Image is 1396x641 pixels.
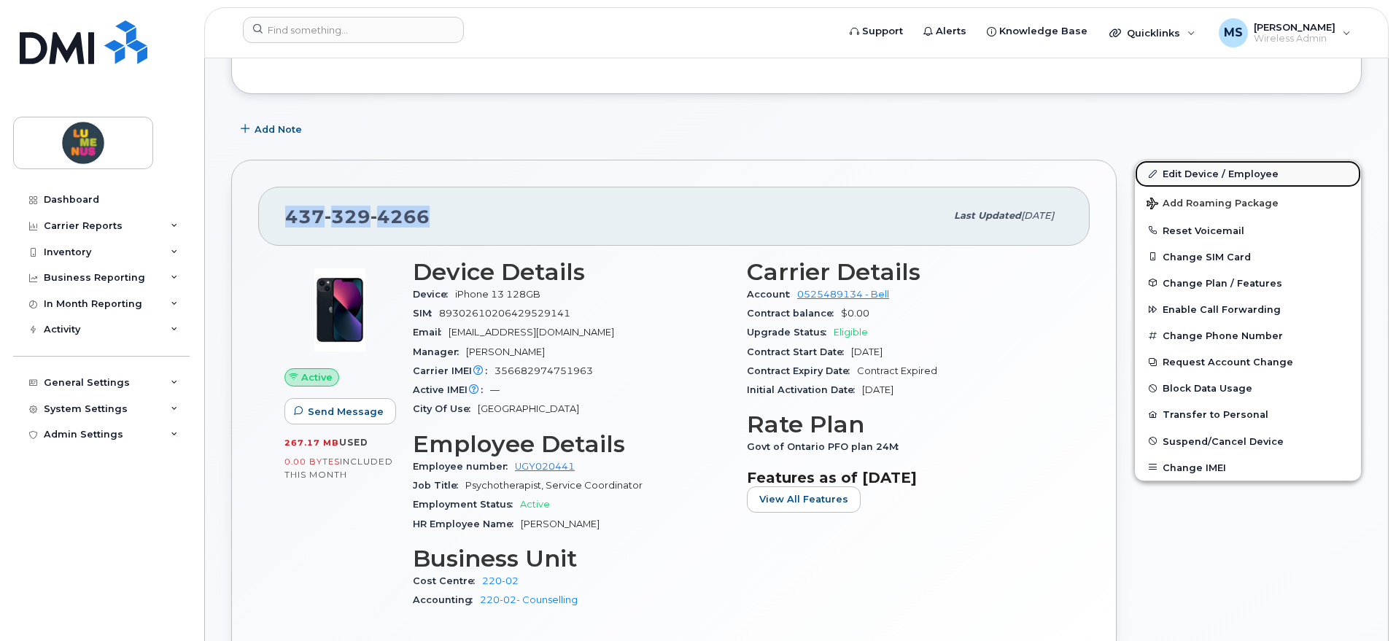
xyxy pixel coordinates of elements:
[841,308,869,319] span: $0.00
[413,575,482,586] span: Cost Centre
[413,327,449,338] span: Email
[413,259,729,285] h3: Device Details
[1135,349,1361,375] button: Request Account Change
[1209,18,1361,47] div: Mike Sousa
[413,308,439,319] span: SIM
[284,457,340,467] span: 0.00 Bytes
[482,575,519,586] a: 220-02
[413,384,490,395] span: Active IMEI
[747,308,841,319] span: Contract balance
[243,17,464,43] input: Find something...
[839,17,913,46] a: Support
[1135,428,1361,454] button: Suspend/Cancel Device
[797,289,889,300] a: 0525489134 - Bell
[301,370,333,384] span: Active
[455,289,540,300] span: iPhone 13 128GB
[1135,322,1361,349] button: Change Phone Number
[284,398,396,424] button: Send Message
[284,456,393,480] span: included this month
[747,327,834,338] span: Upgrade Status
[747,441,906,452] span: Govt of Ontario PFO plan 24M
[478,403,579,414] span: [GEOGRAPHIC_DATA]
[1021,210,1054,221] span: [DATE]
[1135,375,1361,401] button: Block Data Usage
[495,365,593,376] span: 356682974751963
[747,469,1063,486] h3: Features as of [DATE]
[1135,296,1361,322] button: Enable Call Forwarding
[413,518,521,529] span: HR Employee Name
[1224,24,1243,42] span: MS
[759,492,848,506] span: View All Features
[308,405,384,419] span: Send Message
[439,308,570,319] span: 89302610206429529141
[1254,33,1335,44] span: Wireless Admin
[1135,454,1361,481] button: Change IMEI
[913,17,977,46] a: Alerts
[1135,187,1361,217] button: Add Roaming Package
[1099,18,1206,47] div: Quicklinks
[1135,217,1361,244] button: Reset Voicemail
[999,24,1087,39] span: Knowledge Base
[862,24,903,39] span: Support
[413,403,478,414] span: City Of Use
[857,365,937,376] span: Contract Expired
[413,499,520,510] span: Employment Status
[521,518,600,529] span: [PERSON_NAME]
[1135,401,1361,427] button: Transfer to Personal
[1163,304,1281,315] span: Enable Call Forwarding
[413,431,729,457] h3: Employee Details
[747,365,857,376] span: Contract Expiry Date
[325,206,371,228] span: 329
[480,594,578,605] a: 220-02- Counselling
[466,346,545,357] span: [PERSON_NAME]
[851,346,883,357] span: [DATE]
[449,327,614,338] span: [EMAIL_ADDRESS][DOMAIN_NAME]
[747,259,1063,285] h3: Carrier Details
[1147,198,1279,211] span: Add Roaming Package
[862,384,893,395] span: [DATE]
[371,206,430,228] span: 4266
[1135,244,1361,270] button: Change SIM Card
[339,437,368,448] span: used
[1135,160,1361,187] a: Edit Device / Employee
[413,461,515,472] span: Employee number
[747,411,1063,438] h3: Rate Plan
[1127,27,1180,39] span: Quicklinks
[747,346,851,357] span: Contract Start Date
[413,365,495,376] span: Carrier IMEI
[413,289,455,300] span: Device
[1163,435,1284,446] span: Suspend/Cancel Device
[1163,277,1282,288] span: Change Plan / Features
[231,116,314,142] button: Add Note
[465,480,643,491] span: Psychotherapist, Service Coordinator
[747,384,862,395] span: Initial Activation Date
[413,545,729,572] h3: Business Unit
[490,384,500,395] span: —
[977,17,1098,46] a: Knowledge Base
[515,461,575,472] a: UGY020441
[954,210,1021,221] span: Last updated
[413,346,466,357] span: Manager
[1135,270,1361,296] button: Change Plan / Features
[520,499,550,510] span: Active
[936,24,966,39] span: Alerts
[255,123,302,136] span: Add Note
[747,486,861,513] button: View All Features
[1254,21,1335,33] span: [PERSON_NAME]
[296,266,384,354] img: image20231002-3703462-1ig824h.jpeg
[284,438,339,448] span: 267.17 MB
[413,594,480,605] span: Accounting
[285,206,430,228] span: 437
[747,289,797,300] span: Account
[834,327,868,338] span: Eligible
[413,480,465,491] span: Job Title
